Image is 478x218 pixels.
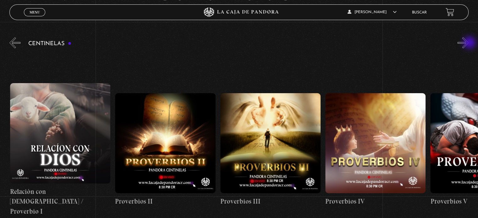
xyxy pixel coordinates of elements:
[9,37,20,48] button: Previous
[446,8,454,16] a: View your shopping cart
[10,187,110,216] h4: Relación con [DEMOGRAPHIC_DATA] / Proverbio I
[27,16,42,20] span: Cerrar
[30,10,40,14] span: Menu
[412,11,427,14] a: Buscar
[28,41,71,47] h3: Centinelas
[348,10,397,14] span: [PERSON_NAME]
[115,196,215,206] h4: Proverbios II
[458,37,469,48] button: Next
[220,196,321,206] h4: Proverbios III
[325,196,426,206] h4: Proverbios IV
